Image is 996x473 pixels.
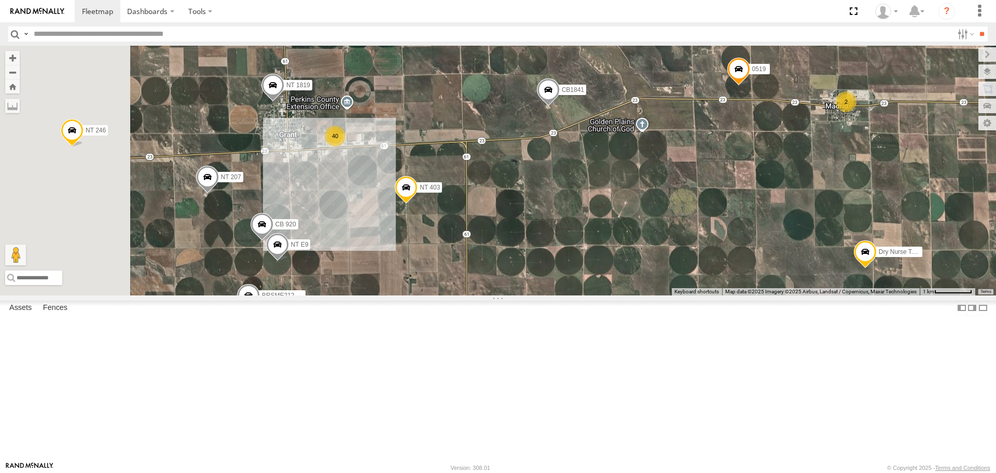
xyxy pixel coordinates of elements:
div: 40 [325,126,345,146]
button: Zoom Home [5,79,20,93]
label: Hide Summary Table [978,301,988,316]
span: NT 403 [420,184,440,191]
label: Map Settings [978,116,996,130]
span: Dry Nurse Trailer [879,249,926,256]
span: NT 1819 [286,82,310,89]
img: rand-logo.svg [10,8,64,15]
span: Map data ©2025 Imagery ©2025 Airbus, Landsat / Copernicus, Maxar Technologies [725,289,917,294]
span: 1 km [923,289,934,294]
div: 2 [836,91,856,112]
span: CB 920 [275,221,296,228]
a: Terms (opens in new tab) [980,289,991,293]
span: BRSME21213419025721 [262,292,333,299]
button: Map Scale: 1 km per 69 pixels [920,288,975,295]
label: Measure [5,99,20,113]
div: © Copyright 2025 - [887,465,990,471]
span: NT E9 [291,241,309,248]
button: Drag Pegman onto the map to open Street View [5,245,26,265]
span: NT 207 [221,173,241,181]
span: CB1841 [562,86,584,93]
span: 0519 [752,66,766,73]
button: Zoom out [5,65,20,79]
div: Cary Cook [872,4,902,19]
div: Version: 308.01 [451,465,490,471]
button: Keyboard shortcuts [674,288,719,295]
i: ? [938,3,955,20]
a: Terms and Conditions [935,465,990,471]
label: Search Query [22,26,30,42]
span: NT 246 [86,127,106,134]
label: Fences [38,301,73,316]
label: Search Filter Options [953,26,976,42]
label: Assets [4,301,37,316]
label: Dock Summary Table to the Left [957,301,967,316]
a: Visit our Website [6,463,53,473]
button: Zoom in [5,51,20,65]
label: Dock Summary Table to the Right [967,301,977,316]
